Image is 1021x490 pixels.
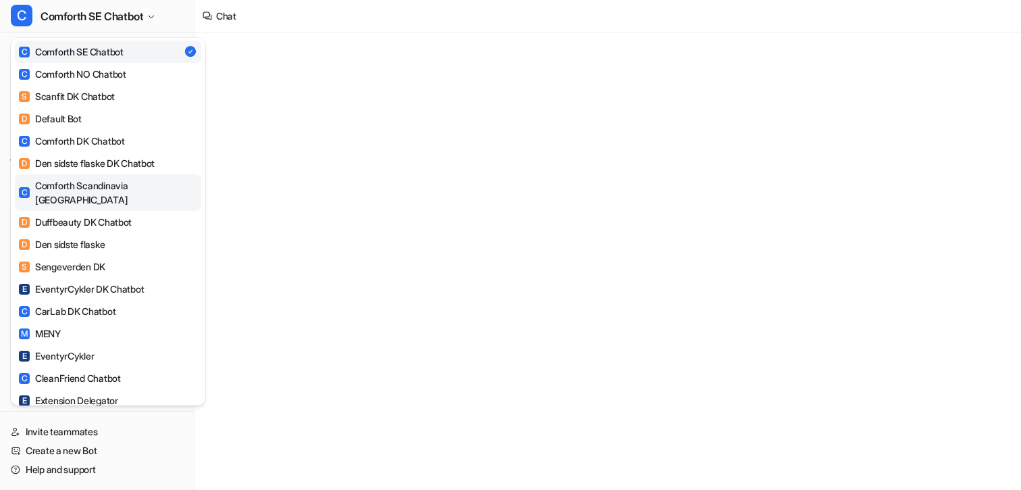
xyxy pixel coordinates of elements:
[19,67,126,81] div: Comforth NO Chatbot
[19,134,125,148] div: Comforth DK Chatbot
[19,89,115,103] div: Scanfit DK Chatbot
[19,282,144,296] div: EventyrCykler DK Chatbot
[19,91,30,102] span: S
[19,306,30,317] span: C
[19,371,121,385] div: CleanFriend Chatbot
[19,187,30,198] span: C
[41,7,143,26] span: Comforth SE Chatbot
[19,112,82,126] div: Default Bot
[19,217,30,228] span: D
[19,349,94,363] div: EventyrCykler
[19,326,61,341] div: MENY
[19,178,197,207] div: Comforth Scandinavia [GEOGRAPHIC_DATA]
[19,351,30,362] span: E
[19,260,105,274] div: Sengeverden DK
[19,136,30,147] span: C
[11,38,205,406] div: CComforth SE Chatbot
[19,373,30,384] span: C
[19,114,30,124] span: D
[19,395,30,406] span: E
[19,215,132,229] div: Duffbeauty DK Chatbot
[19,45,124,59] div: Comforth SE Chatbot
[19,393,118,408] div: Extension Delegator
[19,239,30,250] span: D
[19,284,30,295] span: E
[19,156,155,170] div: Den sidste flaske DK Chatbot
[19,237,105,251] div: Den sidste flaske
[19,158,30,169] span: D
[19,262,30,272] span: S
[19,328,30,339] span: M
[19,69,30,80] span: C
[19,47,30,57] span: C
[19,304,115,318] div: CarLab DK Chatbot
[11,5,32,26] span: C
